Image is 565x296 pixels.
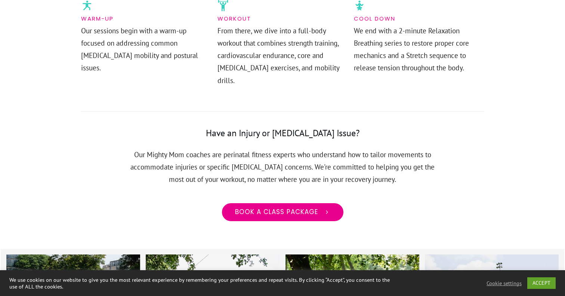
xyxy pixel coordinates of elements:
p: We end with a 2-minute Relaxation Breathing series to restore proper core mechanics and a Stretch... [354,25,484,83]
p: Our sessions begin with a warm-up focused on addressing common [MEDICAL_DATA] mobility and postur... [81,25,211,83]
a: Book a class package [221,202,344,222]
p: From there, we dive into a full-body workout that combines strength training, cardiovascular endu... [217,25,348,96]
h4: Have an Injury or [MEDICAL_DATA] Issue? [124,127,441,149]
span: Book a class package [235,208,318,216]
p: Our Mighty Mom coaches are perinatal fitness experts who understand how to tailor movements to ac... [124,149,441,195]
a: ACCEPT [527,277,556,289]
a: Cookie settings [487,280,522,287]
p: Workout [217,14,348,24]
p: Warm-Up [81,14,211,24]
div: We use cookies on our website to give you the most relevant experience by remembering your prefer... [9,277,392,290]
p: Cool down [354,14,484,24]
